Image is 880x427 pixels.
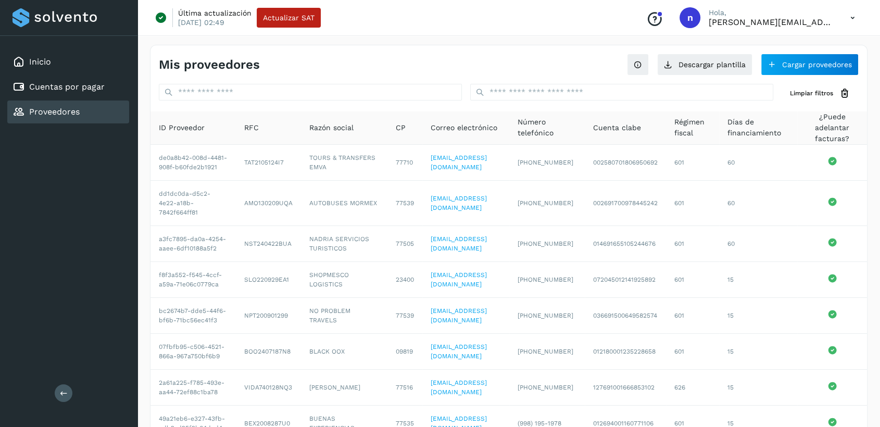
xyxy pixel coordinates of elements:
[585,262,666,298] td: 072045012141925892
[387,145,422,181] td: 77710
[518,117,576,139] span: Número telefónico
[585,298,666,334] td: 036691500649582574
[236,298,301,334] td: NPT200901299
[301,181,387,226] td: AUTOBUSES MORMEX
[518,159,573,166] span: [PHONE_NUMBER]
[431,307,487,324] a: [EMAIL_ADDRESS][DOMAIN_NAME]
[518,384,573,391] span: [PHONE_NUMBER]
[593,122,641,133] span: Cuenta clabe
[431,379,487,396] a: [EMAIL_ADDRESS][DOMAIN_NAME]
[244,122,259,133] span: RFC
[387,262,422,298] td: 23400
[518,312,573,319] span: [PHONE_NUMBER]
[263,14,315,21] span: Actualizar SAT
[236,145,301,181] td: TAT2105124I7
[159,122,205,133] span: ID Proveedor
[719,298,798,334] td: 15
[666,145,719,181] td: 601
[301,334,387,370] td: BLACK OOX
[301,370,387,406] td: [PERSON_NAME]
[150,370,236,406] td: 2a61a225-f785-493e-aa44-72ef88c1ba78
[236,334,301,370] td: BOO2407187N8
[431,343,487,360] a: [EMAIL_ADDRESS][DOMAIN_NAME]
[518,199,573,207] span: [PHONE_NUMBER]
[709,17,834,27] p: nelly@shuttlecentral.com
[29,82,105,92] a: Cuentas por pagar
[309,122,354,133] span: Razón social
[150,262,236,298] td: f8f3a552-f545-4ccf-a59a-71e06c0779ca
[7,101,129,123] div: Proveedores
[431,122,497,133] span: Correo electrónico
[159,57,260,72] h4: Mis proveedores
[29,57,51,67] a: Inicio
[431,235,487,252] a: [EMAIL_ADDRESS][DOMAIN_NAME]
[666,226,719,262] td: 601
[236,370,301,406] td: VIDA740128NQ3
[782,84,859,103] button: Limpiar filtros
[518,240,573,247] span: [PHONE_NUMBER]
[719,262,798,298] td: 15
[806,111,859,144] span: ¿Puede adelantar facturas?
[719,145,798,181] td: 60
[719,226,798,262] td: 60
[7,51,129,73] div: Inicio
[666,370,719,406] td: 626
[387,334,422,370] td: 09819
[719,181,798,226] td: 60
[666,262,719,298] td: 601
[790,89,833,98] span: Limpiar filtros
[719,334,798,370] td: 15
[666,298,719,334] td: 601
[431,195,487,211] a: [EMAIL_ADDRESS][DOMAIN_NAME]
[178,18,224,27] p: [DATE] 02:49
[666,334,719,370] td: 601
[387,298,422,334] td: 77539
[387,226,422,262] td: 77505
[719,370,798,406] td: 15
[387,181,422,226] td: 77539
[518,348,573,355] span: [PHONE_NUMBER]
[150,145,236,181] td: de0a8b42-008d-4481-908f-b60fde2b1921
[301,145,387,181] td: TOURS & TRANSFERS EMVA
[674,117,710,139] span: Régimen fiscal
[301,226,387,262] td: NADRIA SERVICIOS TURISTICOS
[585,145,666,181] td: 002580701806950692
[178,8,252,18] p: Última actualización
[585,181,666,226] td: 002691700978445242
[518,276,573,283] span: [PHONE_NUMBER]
[257,8,321,28] button: Actualizar SAT
[150,298,236,334] td: bc2674b7-dde5-44f6-bf6b-71bc56ec41f3
[7,76,129,98] div: Cuentas por pagar
[727,117,789,139] span: Días de financiamiento
[150,334,236,370] td: 07fbfb95-c506-4521-866a-967a750bf6b9
[585,370,666,406] td: 127691001666853102
[236,181,301,226] td: AMO130209UQA
[150,226,236,262] td: a3fc7895-da0a-4254-aaee-6df10188a5f2
[431,271,487,288] a: [EMAIL_ADDRESS][DOMAIN_NAME]
[236,226,301,262] td: NST240422BUA
[301,298,387,334] td: NO PROBLEM TRAVELS
[150,181,236,226] td: dd1dc0da-d5c2-4e22-a18b-7842f664ff81
[585,334,666,370] td: 012180001235228658
[396,122,406,133] span: CP
[666,181,719,226] td: 601
[709,8,834,17] p: Hola,
[657,54,752,76] button: Descargar plantilla
[387,370,422,406] td: 77516
[518,420,561,427] span: (998) 195-1978
[301,262,387,298] td: SHOPMESCO LOGISTICS
[585,226,666,262] td: 014691655105244676
[236,262,301,298] td: SLO220929EA1
[29,107,80,117] a: Proveedores
[761,54,859,76] button: Cargar proveedores
[431,154,487,171] a: [EMAIL_ADDRESS][DOMAIN_NAME]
